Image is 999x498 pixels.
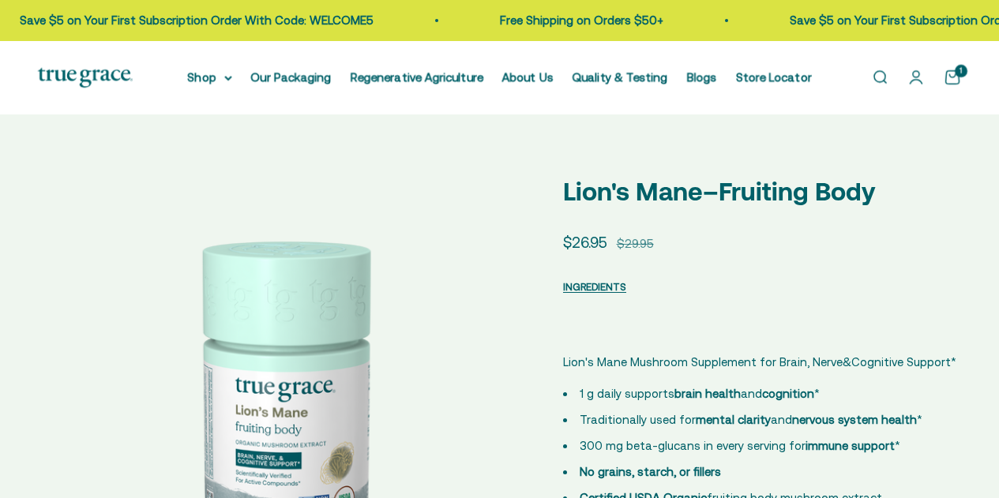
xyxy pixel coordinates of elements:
span: Lion's Mane Mushroom Supplement for Brain, Nerve [563,355,843,369]
span: & [843,353,851,372]
a: Blogs [687,70,717,84]
sale-price: $26.95 [563,230,607,254]
strong: nervous system health [792,413,917,426]
a: Free Shipping on Orders $50+ [488,13,652,27]
a: Our Packaging [251,70,332,84]
span: INGREDIENTS [563,281,626,293]
a: Regenerative Agriculture [351,70,483,84]
span: 1 g daily supports and * [580,387,820,400]
cart-count: 1 [955,65,967,77]
a: Store Locator [736,70,812,84]
p: Save $5 on Your First Subscription Order With Code: WELCOME5 [8,11,362,30]
strong: cognition [762,387,814,400]
strong: mental clarity [696,413,771,426]
strong: brain health [674,387,741,400]
p: Lion's Mane–Fruiting Body [563,171,961,212]
strong: No grains, starch, or fillers [580,465,721,478]
span: 300 mg beta-glucans in every serving for * [580,439,900,452]
summary: Shop [188,68,232,87]
strong: immune support [806,439,895,452]
a: Quality & Testing [573,70,668,84]
compare-at-price: $29.95 [617,234,654,253]
span: Cognitive Support [851,353,951,372]
button: INGREDIENTS [563,277,626,296]
span: Traditionally used for and * [580,413,922,426]
a: About Us [502,70,554,84]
